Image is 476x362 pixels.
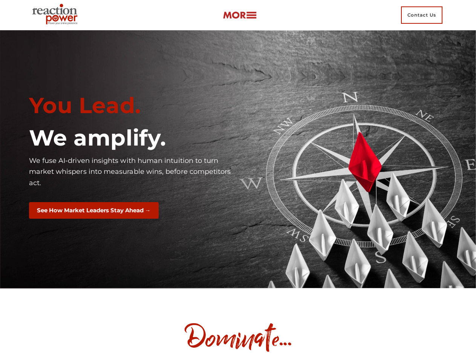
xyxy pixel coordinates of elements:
[29,206,159,214] a: See How Market Leaders Stay Ahead →
[182,321,295,354] img: Dominate image
[29,125,233,152] h1: We amplify.
[29,92,141,119] span: You Lead.
[29,2,84,29] img: Executive Branding | Personal Branding Agency
[401,6,442,24] span: Contact Us
[29,202,159,219] button: See How Market Leaders Stay Ahead →
[223,11,257,20] img: more-btn.png
[29,155,233,189] p: We fuse AI-driven insights with human intuition to turn market whispers into measurable wins, bef...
